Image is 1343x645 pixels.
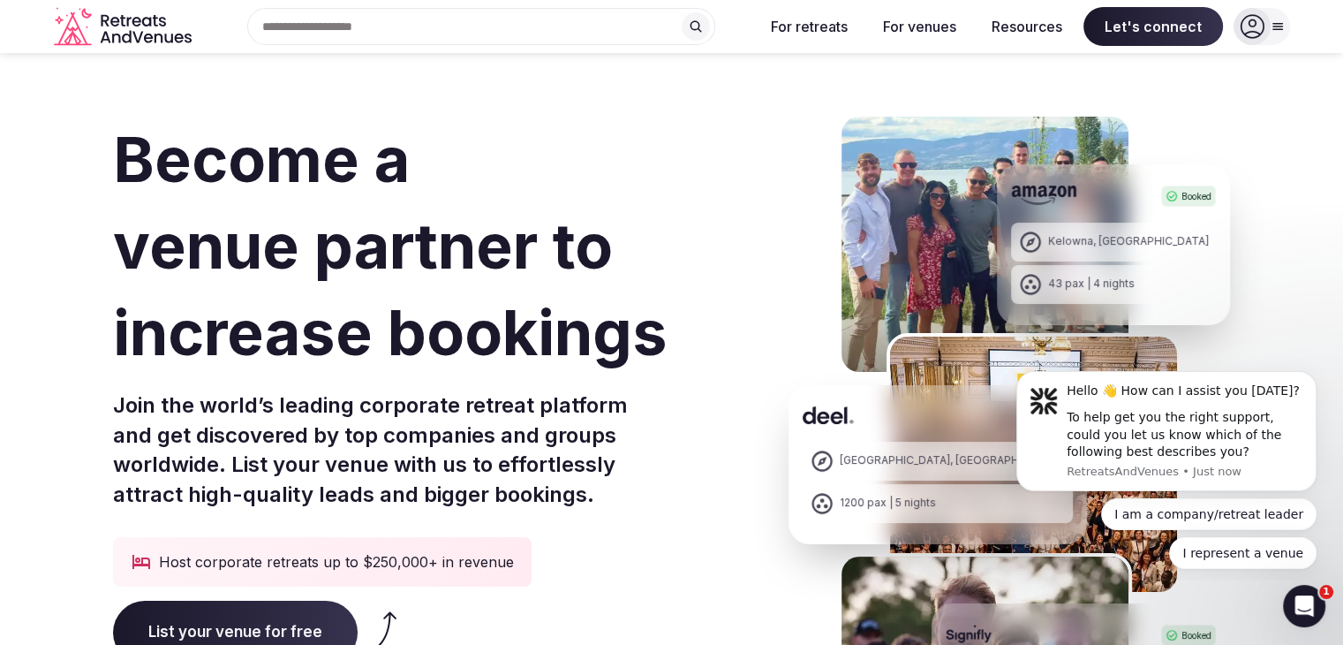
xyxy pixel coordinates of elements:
button: For retreats [757,7,862,46]
div: 1200 pax | 5 nights [840,496,936,511]
a: List your venue for free [113,623,358,641]
button: For venues [869,7,970,46]
div: Booked [1161,186,1216,207]
iframe: Intercom live chat [1283,585,1325,627]
button: Resources [977,7,1076,46]
svg: Retreats and Venues company logo [54,7,195,47]
span: Let's connect [1083,7,1223,46]
span: 1 [1319,585,1333,599]
div: Host corporate retreats up to $250,000+ in revenue [113,537,532,587]
div: [GEOGRAPHIC_DATA], [GEOGRAPHIC_DATA] [840,453,1066,468]
iframe: Intercom notifications message [990,357,1343,580]
div: Kelowna, [GEOGRAPHIC_DATA] [1048,234,1209,249]
img: Deel Spain Retreat [887,333,1181,596]
a: Visit the homepage [54,7,195,47]
p: Join the world’s leading corporate retreat platform and get discovered by top companies and group... [113,391,758,509]
h1: Become a venue partner to increase bookings [113,117,758,376]
img: Amazon Kelowna Retreat [838,113,1132,376]
div: 43 pax | 4 nights [1048,277,1135,292]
